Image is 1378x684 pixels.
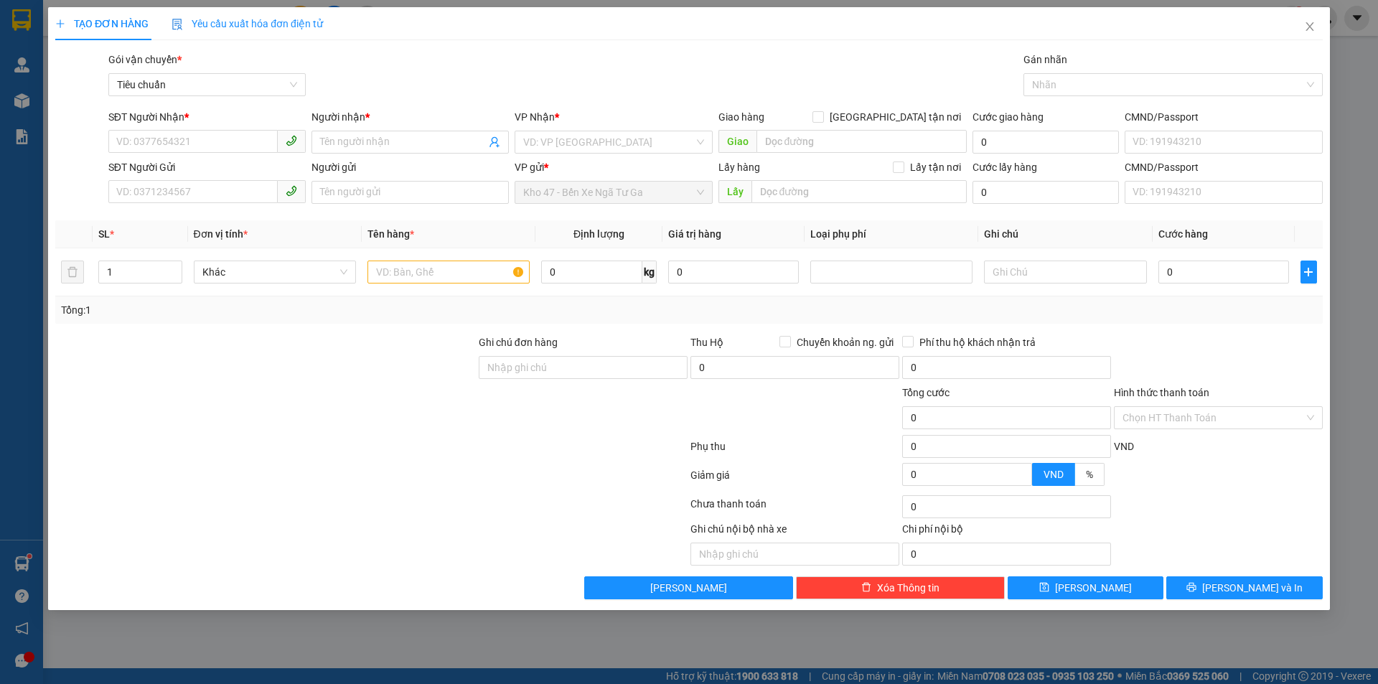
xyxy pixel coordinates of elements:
[202,261,347,283] span: Khác
[1125,159,1322,175] div: CMND/Passport
[55,18,149,29] span: TẠO ĐƠN HÀNG
[367,261,530,284] input: VD: Bàn, Ghế
[791,334,899,350] span: Chuyển khoản ng. gửi
[286,185,297,197] span: phone
[117,74,297,95] span: Tiêu chuẩn
[972,161,1037,173] label: Cước lấy hàng
[108,54,182,65] span: Gói vận chuyển
[861,582,871,594] span: delete
[1044,469,1064,480] span: VND
[172,18,323,29] span: Yêu cầu xuất hóa đơn điện tử
[805,220,978,248] th: Loại phụ phí
[524,182,704,203] span: Kho 47 - Bến Xe Ngã Tư Ga
[61,302,532,318] div: Tổng: 1
[1023,54,1067,65] label: Gán nhãn
[902,387,950,398] span: Tổng cước
[668,261,799,284] input: 0
[904,159,967,175] span: Lấy tận nơi
[877,580,939,596] span: Xóa Thông tin
[690,543,899,566] input: Nhập ghi chú
[515,111,556,123] span: VP Nhận
[573,228,624,240] span: Định lượng
[689,439,901,464] div: Phụ thu
[311,109,509,125] div: Người nhận
[689,496,901,521] div: Chưa thanh toán
[718,130,756,153] span: Giao
[1114,387,1209,398] label: Hình thức thanh toán
[985,261,1147,284] input: Ghi Chú
[1056,580,1133,596] span: [PERSON_NAME]
[99,228,111,240] span: SL
[718,180,751,203] span: Lấy
[1300,261,1316,284] button: plus
[1158,228,1208,240] span: Cước hàng
[1086,469,1093,480] span: %
[55,19,65,29] span: plus
[108,109,306,125] div: SĐT Người Nhận
[479,337,558,348] label: Ghi chú đơn hàng
[979,220,1153,248] th: Ghi chú
[972,131,1119,154] input: Cước giao hàng
[515,159,713,175] div: VP gửi
[690,337,723,348] span: Thu Hộ
[797,576,1006,599] button: deleteXóa Thông tin
[914,334,1041,350] span: Phí thu hộ khách nhận trả
[1290,7,1330,47] button: Close
[718,111,764,123] span: Giao hàng
[286,135,297,146] span: phone
[972,181,1119,204] input: Cước lấy hàng
[689,467,901,492] div: Giảm giá
[1114,441,1134,452] span: VND
[1008,576,1163,599] button: save[PERSON_NAME]
[972,111,1044,123] label: Cước giao hàng
[690,521,899,543] div: Ghi chú nội bộ nhà xe
[1167,576,1323,599] button: printer[PERSON_NAME] và In
[172,19,183,30] img: icon
[718,161,760,173] span: Lấy hàng
[1125,109,1322,125] div: CMND/Passport
[479,356,688,379] input: Ghi chú đơn hàng
[311,159,509,175] div: Người gửi
[651,580,728,596] span: [PERSON_NAME]
[756,130,967,153] input: Dọc đường
[824,109,967,125] span: [GEOGRAPHIC_DATA] tận nơi
[642,261,657,284] span: kg
[194,228,248,240] span: Đơn vị tính
[585,576,794,599] button: [PERSON_NAME]
[1304,21,1316,32] span: close
[902,521,1111,543] div: Chi phí nội bộ
[1040,582,1050,594] span: save
[751,180,967,203] input: Dọc đường
[1186,582,1196,594] span: printer
[61,261,84,284] button: delete
[108,159,306,175] div: SĐT Người Gửi
[367,228,414,240] span: Tên hàng
[1202,580,1303,596] span: [PERSON_NAME] và In
[489,136,501,148] span: user-add
[1301,266,1316,278] span: plus
[668,228,721,240] span: Giá trị hàng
